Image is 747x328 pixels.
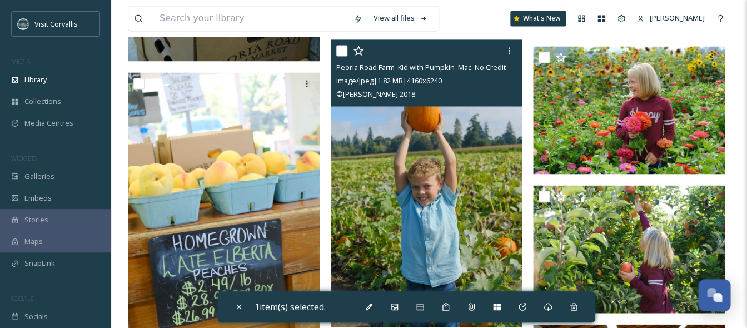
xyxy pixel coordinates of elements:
span: Socials [24,311,48,322]
span: SOCIALS [11,294,33,302]
a: View all files [368,7,433,29]
span: image/jpeg | 1.82 MB | 4160 x 6240 [336,76,442,86]
span: WIDGETS [11,154,37,162]
span: Stories [24,215,48,225]
img: Peoria Road Farm_Girl in Apple Orchard_Mac_No Credit_Share (1).jpg [533,185,725,313]
img: Peoria Road Farm_Kid with Pumpkin_Mac_No Credit_Share.jpg [331,39,522,327]
span: SnapLink [24,258,55,269]
span: Galleries [24,171,54,182]
span: Visit Corvallis [34,19,78,29]
span: © [PERSON_NAME] 2018 [336,89,415,99]
a: What's New [510,11,566,26]
span: Maps [24,236,43,247]
span: 1 item(s) selected. [255,301,326,313]
span: Peoria Road Farm_Kid with Pumpkin_Mac_No Credit_Share.jpg [336,62,541,72]
span: Library [24,74,47,85]
img: Peoria Road Farm_Kid in Flower Garden_Mac_No Credit_Share.jpg [533,46,725,174]
span: MEDIA [11,57,31,66]
span: [PERSON_NAME] [650,13,705,23]
img: visit-corvallis-badge-dark-blue-orange%281%29.png [18,18,29,29]
span: Embeds [24,193,52,203]
span: Media Centres [24,118,73,128]
a: [PERSON_NAME] [631,7,710,29]
span: Collections [24,96,61,107]
button: Open Chat [698,279,730,311]
input: Search your library [154,6,348,31]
